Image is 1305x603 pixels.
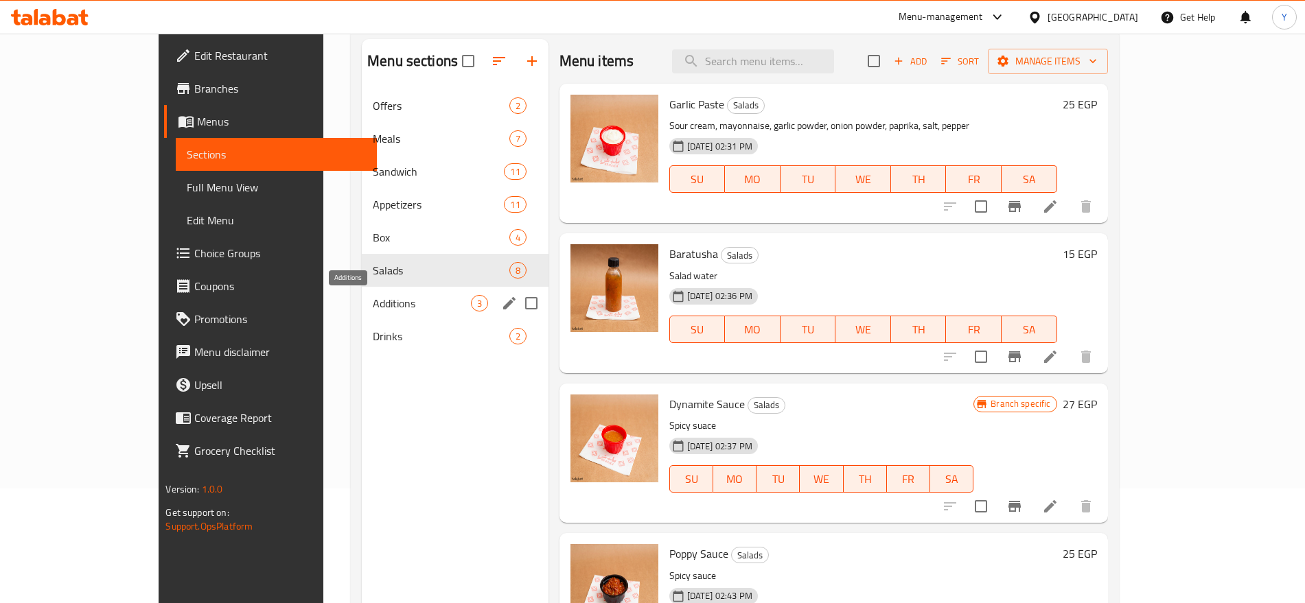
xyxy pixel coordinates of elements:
span: Promotions [194,311,365,327]
div: items [509,328,527,344]
span: Full Menu View [187,179,365,196]
a: Menus [164,105,376,138]
span: Edit Menu [187,212,365,228]
a: Menu disclaimer [164,335,376,368]
span: Branches [194,80,365,97]
a: Branches [164,72,376,105]
div: items [509,97,527,114]
span: FR [951,320,996,340]
span: 7 [510,132,526,145]
div: items [504,163,526,180]
span: TH [897,320,941,340]
div: Salads [731,547,769,563]
span: Salads [748,397,785,413]
span: Sort [941,54,979,69]
a: Coupons [164,270,376,303]
p: Sour cream, mayonnaise, garlic powder, onion powder, paprika, salt, pepper [669,117,1057,134]
span: Select all sections [454,47,483,75]
span: Menu disclaimer [194,344,365,360]
span: 2 [510,99,526,113]
button: delete [1070,190,1102,223]
span: Y [1282,10,1287,25]
button: Branch-specific-item [998,190,1031,223]
span: Sandwich [373,163,504,180]
h2: Menu sections [367,51,458,71]
span: 8 [510,264,526,277]
input: search [672,49,834,73]
a: Choice Groups [164,237,376,270]
button: WE [835,165,891,193]
div: Salads8 [362,254,548,287]
img: Garlic Paste [570,95,658,182]
span: Coverage Report [194,410,365,426]
button: TH [844,465,887,493]
div: items [509,229,527,246]
span: TH [849,469,881,489]
h6: 27 EGP [1063,394,1097,414]
span: 11 [505,165,525,178]
span: Salads [373,262,509,279]
span: [DATE] 02:37 PM [682,440,758,453]
a: Grocery Checklist [164,434,376,467]
span: SA [936,469,968,489]
button: WE [800,465,843,493]
a: Edit menu item [1042,498,1059,515]
span: SA [1007,320,1052,340]
button: SU [669,165,725,193]
span: Salads [721,248,758,263]
span: TU [786,169,831,189]
span: Dynamite Sauce [669,394,745,414]
button: SU [669,465,713,493]
button: SA [1002,316,1057,343]
span: 2 [510,330,526,343]
span: Add [892,54,929,69]
span: Drinks [373,328,509,344]
a: Edit menu item [1042,348,1059,365]
span: 11 [505,198,525,211]
span: 3 [472,297,487,310]
div: Salads [721,247,759,263]
span: WE [805,469,838,489]
button: WE [835,316,891,343]
div: items [471,295,488,311]
span: SA [1007,169,1052,189]
span: FR [892,469,925,489]
span: Choice Groups [194,245,365,261]
span: SU [675,169,719,189]
span: TU [762,469,794,489]
button: MO [713,465,757,493]
button: SA [930,465,973,493]
p: Spicy suace [669,417,974,434]
a: Upsell [164,368,376,401]
a: Promotions [164,303,376,335]
span: Edit Restaurant [194,47,365,64]
button: Manage items [988,49,1108,74]
a: Support.OpsPlatform [165,517,253,535]
span: Get support on: [165,504,229,521]
button: MO [725,316,781,343]
div: Salads [748,397,785,414]
div: Meals [373,130,509,147]
p: Salad water [669,268,1057,285]
span: Manage items [999,53,1097,70]
span: Sort sections [483,45,516,78]
div: Menu-management [899,9,983,25]
span: Sections [187,146,365,163]
span: Garlic Paste [669,94,724,115]
button: Add [888,51,932,72]
a: Edit Menu [176,204,376,237]
span: [DATE] 02:36 PM [682,289,758,303]
span: WE [841,320,886,340]
div: Salads [727,97,765,114]
h6: 25 EGP [1063,544,1097,563]
div: Box4 [362,221,548,254]
img: Baratusha [570,244,658,332]
h6: 15 EGP [1063,244,1097,263]
div: [GEOGRAPHIC_DATA] [1048,10,1138,25]
button: TH [891,165,947,193]
span: [DATE] 02:31 PM [682,140,758,153]
span: 4 [510,231,526,244]
div: Offers2 [362,89,548,122]
span: [DATE] 02:43 PM [682,589,758,602]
